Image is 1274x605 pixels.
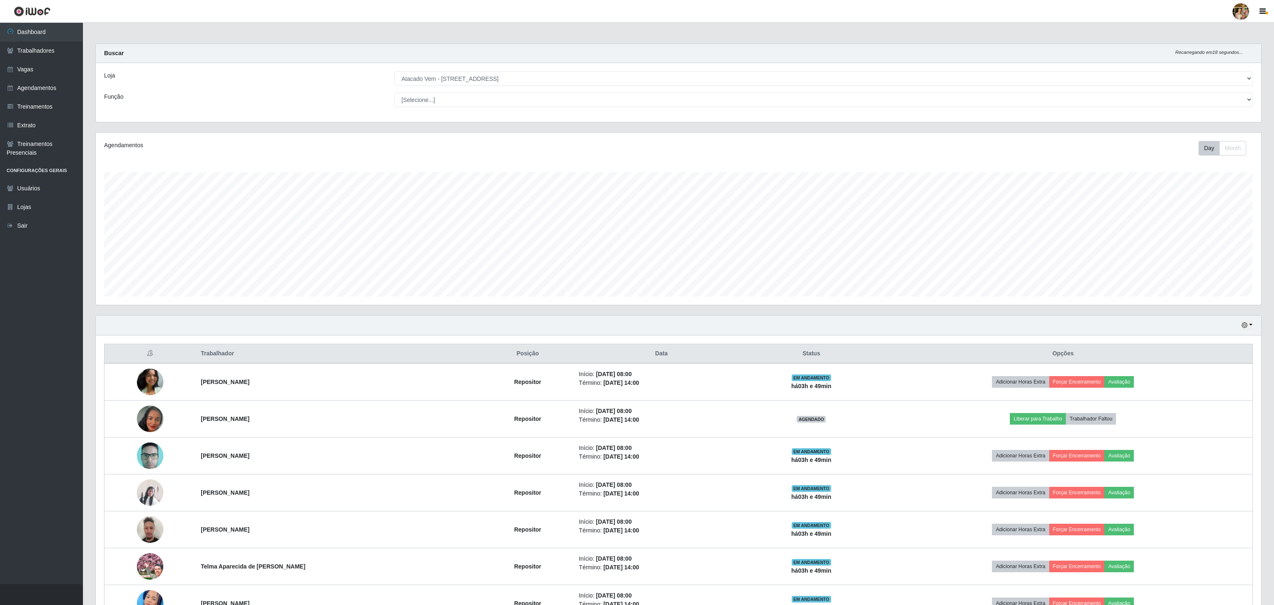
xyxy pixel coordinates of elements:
[797,416,826,423] span: AGENDADO
[579,518,744,526] li: Início:
[104,50,124,56] strong: Buscar
[1199,141,1253,156] div: Toolbar with button groups
[201,379,249,385] strong: [PERSON_NAME]
[874,344,1253,364] th: Opções
[596,408,632,414] time: [DATE] 08:00
[1104,450,1134,462] button: Avaliação
[579,452,744,461] li: Término:
[603,453,639,460] time: [DATE] 14:00
[992,487,1049,498] button: Adicionar Horas Extra
[514,563,541,570] strong: Repositor
[104,71,115,80] label: Loja
[579,526,744,535] li: Término:
[749,344,874,364] th: Status
[1066,413,1116,425] button: Trabalhador Faltou
[792,522,831,529] span: EM ANDAMENTO
[1175,50,1243,55] i: Recarregando em 18 segundos...
[137,406,163,432] img: 1750597216502.jpeg
[514,452,541,459] strong: Repositor
[574,344,749,364] th: Data
[596,371,632,377] time: [DATE] 08:00
[992,450,1049,462] button: Adicionar Horas Extra
[596,592,632,599] time: [DATE] 08:00
[1104,561,1134,572] button: Avaliação
[1049,561,1105,572] button: Forçar Encerramento
[137,440,163,472] img: 1752163217594.jpeg
[481,344,574,364] th: Posição
[1049,376,1105,388] button: Forçar Encerramento
[201,489,249,496] strong: [PERSON_NAME]
[196,344,481,364] th: Trabalhador
[201,526,249,533] strong: [PERSON_NAME]
[1049,450,1105,462] button: Forçar Encerramento
[514,489,541,496] strong: Repositor
[1219,141,1246,156] button: Month
[792,448,831,455] span: EM ANDAMENTO
[137,512,163,547] img: 1753289887027.jpeg
[1049,524,1105,535] button: Forçar Encerramento
[992,376,1049,388] button: Adicionar Horas Extra
[514,379,541,385] strong: Repositor
[579,591,744,600] li: Início:
[992,524,1049,535] button: Adicionar Horas Extra
[603,527,639,534] time: [DATE] 14:00
[201,563,305,570] strong: Telma Aparecida de [PERSON_NAME]
[791,567,832,574] strong: há 03 h e 49 min
[579,379,744,387] li: Término:
[596,481,632,488] time: [DATE] 08:00
[1104,524,1134,535] button: Avaliação
[1104,487,1134,498] button: Avaliação
[992,561,1049,572] button: Adicionar Horas Extra
[579,481,744,489] li: Início:
[579,370,744,379] li: Início:
[1010,413,1066,425] button: Liberar para Trabalho
[137,479,163,506] img: 1751480704015.jpeg
[579,407,744,415] li: Início:
[792,559,831,566] span: EM ANDAMENTO
[137,369,163,395] img: 1748893020398.jpeg
[603,564,639,571] time: [DATE] 14:00
[791,530,832,537] strong: há 03 h e 49 min
[596,555,632,562] time: [DATE] 08:00
[579,563,744,572] li: Término:
[201,452,249,459] strong: [PERSON_NAME]
[1199,141,1246,156] div: First group
[1049,487,1105,498] button: Forçar Encerramento
[791,457,832,463] strong: há 03 h e 49 min
[791,383,832,389] strong: há 03 h e 49 min
[14,6,51,17] img: CoreUI Logo
[137,553,163,580] img: 1753488226695.jpeg
[1199,141,1220,156] button: Day
[792,485,831,492] span: EM ANDAMENTO
[104,141,576,150] div: Agendamentos
[792,596,831,603] span: EM ANDAMENTO
[603,379,639,386] time: [DATE] 14:00
[792,374,831,381] span: EM ANDAMENTO
[596,445,632,451] time: [DATE] 08:00
[514,526,541,533] strong: Repositor
[579,489,744,498] li: Término:
[603,490,639,497] time: [DATE] 14:00
[201,415,249,422] strong: [PERSON_NAME]
[596,518,632,525] time: [DATE] 08:00
[579,415,744,424] li: Término:
[579,554,744,563] li: Início:
[104,92,124,101] label: Função
[1104,376,1134,388] button: Avaliação
[791,493,832,500] strong: há 03 h e 49 min
[603,416,639,423] time: [DATE] 14:00
[514,415,541,422] strong: Repositor
[579,444,744,452] li: Início:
